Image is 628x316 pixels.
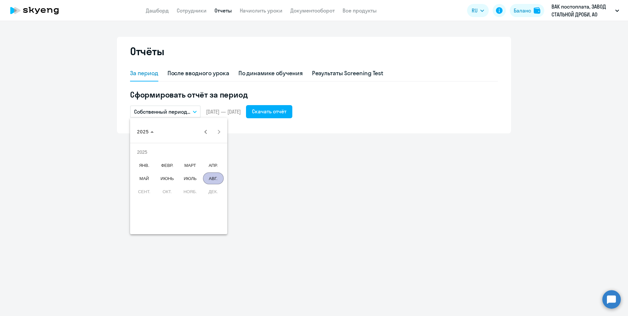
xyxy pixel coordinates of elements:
span: ДЕК. [203,186,224,197]
span: ФЕВР. [157,159,178,171]
span: ОКТ. [157,186,178,197]
span: МАЙ [134,172,155,184]
button: март 2025 [179,159,202,172]
span: НОЯБ. [180,186,201,197]
button: июнь 2025 [156,172,179,185]
button: ноябрь 2025 [179,185,202,198]
span: ЯНВ. [134,159,155,171]
button: декабрь 2025 [202,185,225,198]
button: октябрь 2025 [156,185,179,198]
button: май 2025 [133,172,156,185]
td: 2025 [133,146,225,159]
span: АВГ. [203,172,224,184]
button: апрель 2025 [202,159,225,172]
button: февраль 2025 [156,159,179,172]
button: июль 2025 [179,172,202,185]
button: Choose date [134,126,156,138]
span: МАРТ [180,159,201,171]
span: ИЮЛЬ [180,172,201,184]
button: Previous year [199,125,213,138]
span: АПР. [203,159,224,171]
span: СЕНТ. [134,186,155,197]
button: январь 2025 [133,159,156,172]
button: август 2025 [202,172,225,185]
span: 2025 [137,129,149,134]
button: сентябрь 2025 [133,185,156,198]
span: ИЮНЬ [157,172,178,184]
